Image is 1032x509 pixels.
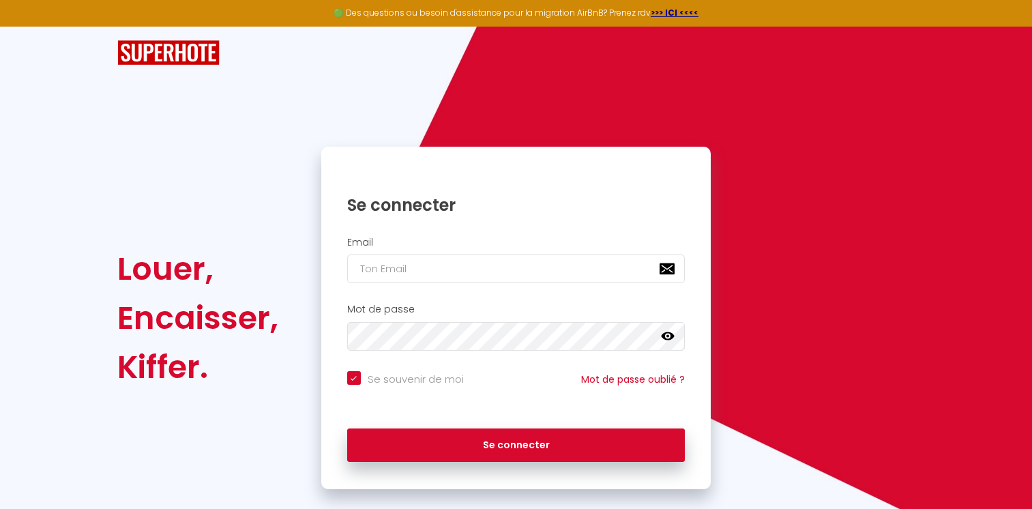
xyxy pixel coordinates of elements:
div: Encaisser, [117,293,278,343]
div: Kiffer. [117,343,278,392]
img: SuperHote logo [117,40,220,66]
h1: Se connecter [347,194,685,216]
input: Ton Email [347,254,685,283]
h2: Email [347,237,685,248]
h2: Mot de passe [347,304,685,315]
a: >>> ICI <<<< [651,7,698,18]
a: Mot de passe oublié ? [581,373,685,386]
button: Se connecter [347,428,685,463]
div: Louer, [117,244,278,293]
